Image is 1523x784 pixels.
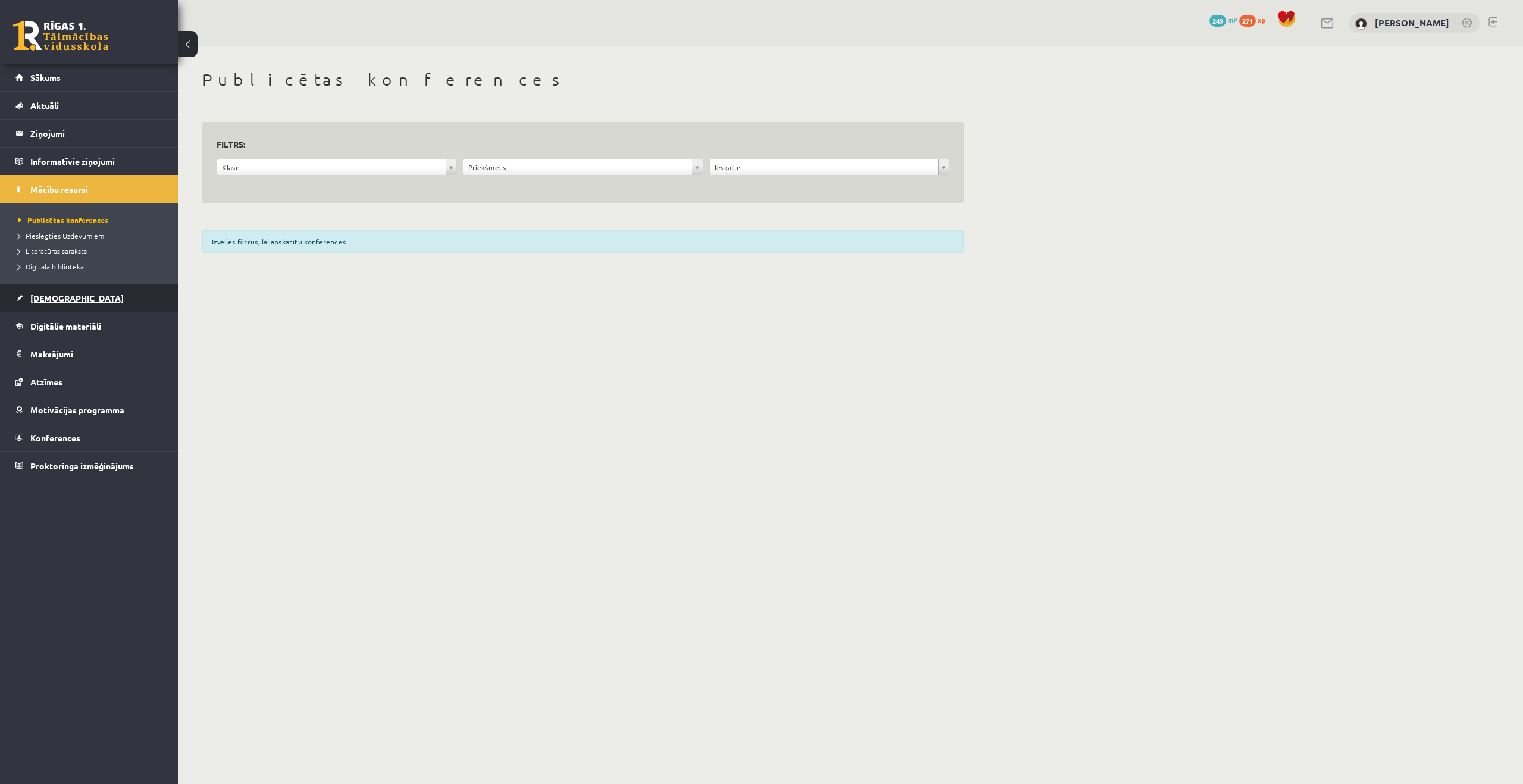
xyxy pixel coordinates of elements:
span: Klase [222,159,441,175]
span: Atzīmes [30,377,62,387]
a: Aktuāli [15,92,164,119]
span: Pieslēgties Uzdevumiem [18,231,104,240]
a: 249 mP [1209,15,1237,24]
a: Sākums [15,64,164,91]
legend: Maksājumi [30,340,164,368]
a: Konferences [15,424,164,451]
a: Digitālā bibliotēka [18,261,167,272]
a: Ieskaite [710,159,949,175]
a: Pieslēgties Uzdevumiem [18,230,167,241]
a: Publicētas konferences [18,215,167,225]
span: xp [1258,15,1265,24]
a: 271 xp [1239,15,1271,24]
a: Maksājumi [15,340,164,368]
a: Priekšmets [463,159,703,175]
span: Proktoringa izmēģinājums [30,460,134,471]
span: Motivācijas programma [30,404,124,415]
h3: Filtrs: [217,136,935,152]
legend: Ziņojumi [30,120,164,147]
span: 249 [1209,15,1226,27]
span: 271 [1239,15,1256,27]
a: Informatīvie ziņojumi [15,148,164,175]
h1: Publicētas konferences [202,70,964,90]
span: [DEMOGRAPHIC_DATA] [30,293,124,303]
div: Izvēlies filtrus, lai apskatītu konferences [202,230,964,253]
a: [PERSON_NAME] [1375,17,1449,29]
span: Konferences [30,432,80,443]
legend: Informatīvie ziņojumi [30,148,164,175]
span: Sākums [30,72,61,83]
a: Proktoringa izmēģinājums [15,452,164,479]
span: Mācību resursi [30,184,88,195]
a: Rīgas 1. Tālmācības vidusskola [13,21,108,51]
span: Publicētas konferences [18,215,108,225]
a: Motivācijas programma [15,396,164,424]
a: Mācību resursi [15,175,164,203]
a: Klase [217,159,456,175]
span: Digitālā bibliotēka [18,262,84,271]
span: Ieskaite [715,159,933,175]
a: Ziņojumi [15,120,164,147]
span: mP [1228,15,1237,24]
a: Digitālie materiāli [15,312,164,340]
a: Literatūras saraksts [18,246,167,256]
span: Digitālie materiāli [30,321,101,331]
span: Literatūras saraksts [18,246,87,256]
span: Priekšmets [468,159,687,175]
a: [DEMOGRAPHIC_DATA] [15,284,164,312]
span: Aktuāli [30,100,59,111]
img: Klāvs Krūziņš [1355,18,1367,30]
a: Atzīmes [15,368,164,396]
